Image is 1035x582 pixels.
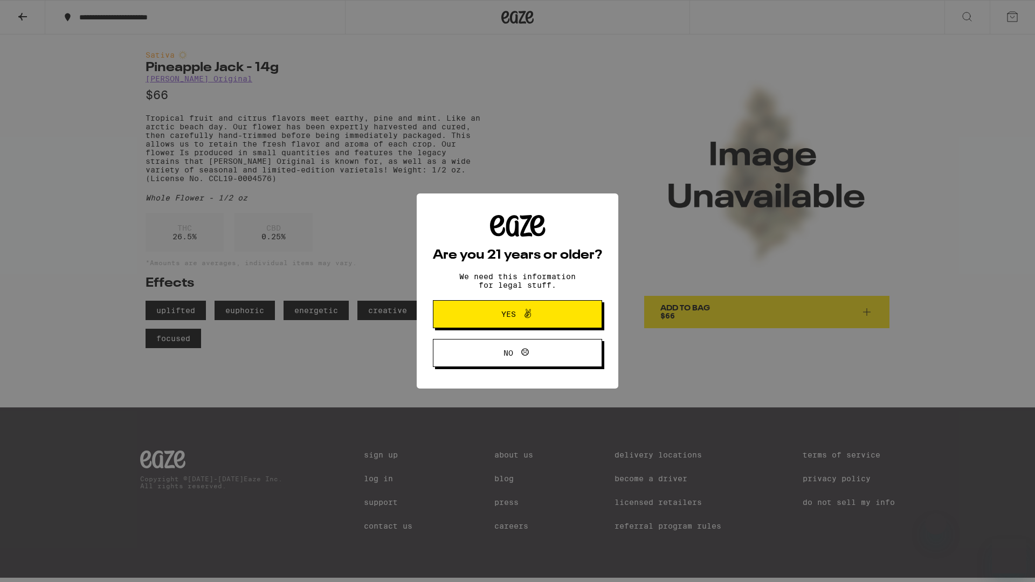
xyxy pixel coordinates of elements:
iframe: Button to launch messaging window [992,539,1026,573]
button: No [433,339,602,367]
span: No [503,349,513,357]
span: Yes [501,310,516,318]
button: Yes [433,300,602,328]
p: We need this information for legal stuff. [450,272,585,289]
h2: Are you 21 years or older? [433,249,602,262]
iframe: Close message [925,513,947,535]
